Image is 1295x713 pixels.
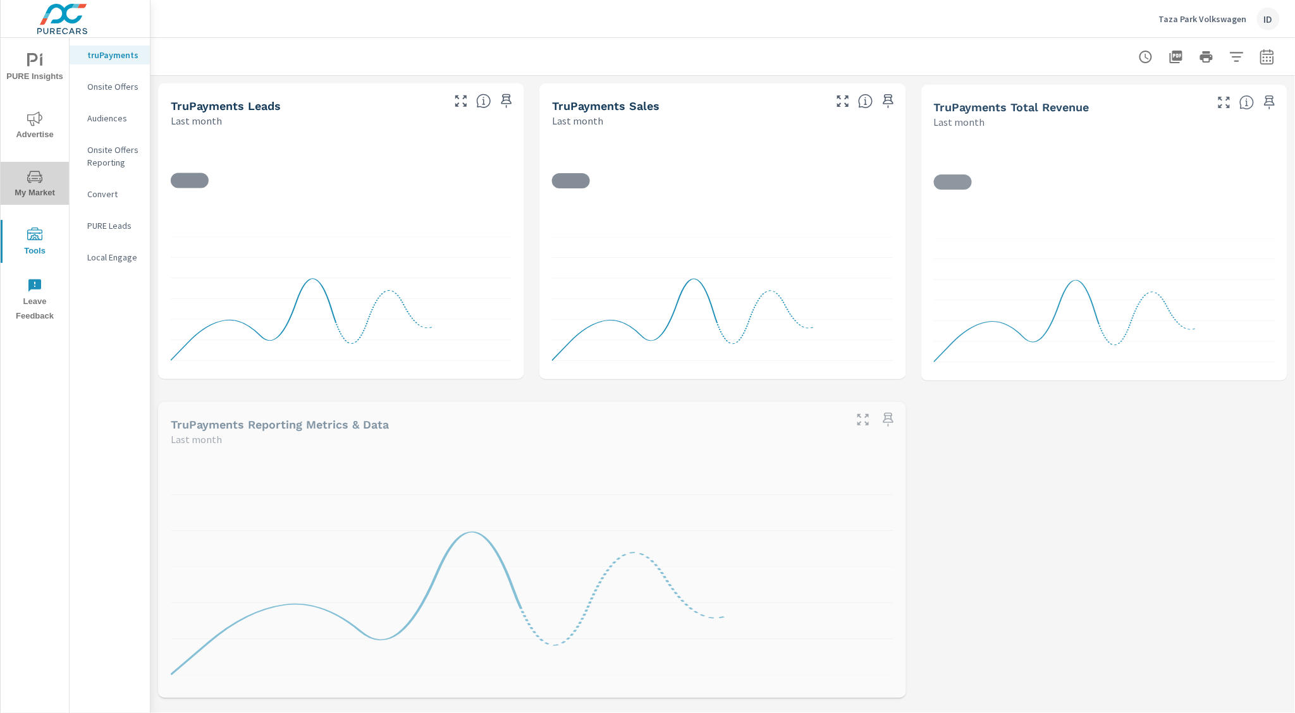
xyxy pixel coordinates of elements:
p: Convert [87,188,140,200]
div: ID [1257,8,1280,30]
div: Onsite Offers Reporting [70,140,150,172]
span: My Market [4,169,65,200]
span: Number of sales matched to a truPayments lead. [Source: This data is sourced from the dealer's DM... [858,94,873,109]
p: Onsite Offers Reporting [87,143,140,169]
p: PURE Leads [87,219,140,232]
div: Onsite Offers [70,77,150,96]
button: Make Fullscreen [853,410,873,430]
h5: truPayments Total Revenue [934,101,1089,114]
span: Save this to your personalized report [878,91,899,111]
div: Local Engage [70,248,150,267]
span: Save this to your personalized report [1260,92,1280,113]
h5: truPayments Reporting Metrics & Data [171,418,389,431]
h5: truPayments Sales [552,99,660,113]
p: Last month [934,114,985,130]
p: Onsite Offers [87,80,140,93]
p: Last month [171,432,222,447]
div: truPayments [70,46,150,64]
button: Select Date Range [1255,44,1280,70]
div: Convert [70,185,150,204]
h5: truPayments Leads [171,99,281,113]
p: truPayments [87,49,140,61]
button: Make Fullscreen [1214,92,1234,113]
div: PURE Leads [70,216,150,235]
div: nav menu [1,38,69,329]
button: "Export Report to PDF" [1163,44,1189,70]
button: Apply Filters [1224,44,1249,70]
p: Taza Park Volkswagen [1159,13,1247,25]
p: Local Engage [87,251,140,264]
p: Last month [552,113,603,128]
span: Leave Feedback [4,278,65,324]
button: Make Fullscreen [451,91,471,111]
p: Audiences [87,112,140,125]
div: Audiences [70,109,150,128]
button: Make Fullscreen [833,91,853,111]
span: Advertise [4,111,65,142]
button: Print Report [1194,44,1219,70]
span: Save this to your personalized report [878,410,899,430]
span: Save this to your personalized report [496,91,517,111]
span: Total revenue from sales matched to a truPayments lead. [Source: This data is sourced from the de... [1239,95,1255,110]
span: PURE Insights [4,53,65,84]
p: Last month [171,113,222,128]
span: Tools [4,228,65,259]
span: The number of truPayments leads. [476,94,491,109]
